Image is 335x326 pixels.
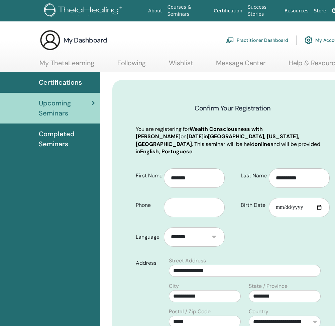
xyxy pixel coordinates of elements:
[39,59,94,72] a: My ThetaLearning
[311,5,329,17] a: Store
[245,1,282,20] a: Success Stories
[39,98,92,118] span: Upcoming Seminars
[169,308,211,316] label: Postal / Zip Code
[131,169,164,182] label: First Name
[226,37,234,43] img: chalkboard-teacher.svg
[211,5,245,17] a: Certification
[249,308,268,316] label: Country
[282,5,311,17] a: Resources
[117,59,146,72] a: Following
[236,199,269,212] label: Birth Date
[136,103,330,113] h3: Confirm Your Registration
[131,231,164,243] label: Language
[39,77,82,87] span: Certifications
[249,282,288,290] label: State / Province
[145,5,164,17] a: About
[236,169,269,182] label: Last Name
[44,3,124,18] img: logo.png
[39,129,95,149] span: Completed Seminars
[131,257,165,269] label: Address
[131,199,164,212] label: Phone
[254,141,270,148] b: online
[226,33,288,48] a: Practitioner Dashboard
[169,59,193,72] a: Wishlist
[136,126,263,140] b: Wealth Consciousness with [PERSON_NAME]
[39,29,61,51] img: generic-user-icon.jpg
[216,59,265,72] a: Message Center
[165,1,211,20] a: Courses & Seminars
[136,133,299,147] b: [GEOGRAPHIC_DATA], [US_STATE], [GEOGRAPHIC_DATA]
[136,126,330,156] p: You are registering for on in . This seminar will be held and will be provided in .
[169,257,206,265] label: Street Address
[305,34,313,46] img: cog.svg
[64,35,107,45] h3: My Dashboard
[140,148,193,155] b: English, Portuguese
[187,133,204,140] b: [DATE]
[169,282,179,290] label: City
